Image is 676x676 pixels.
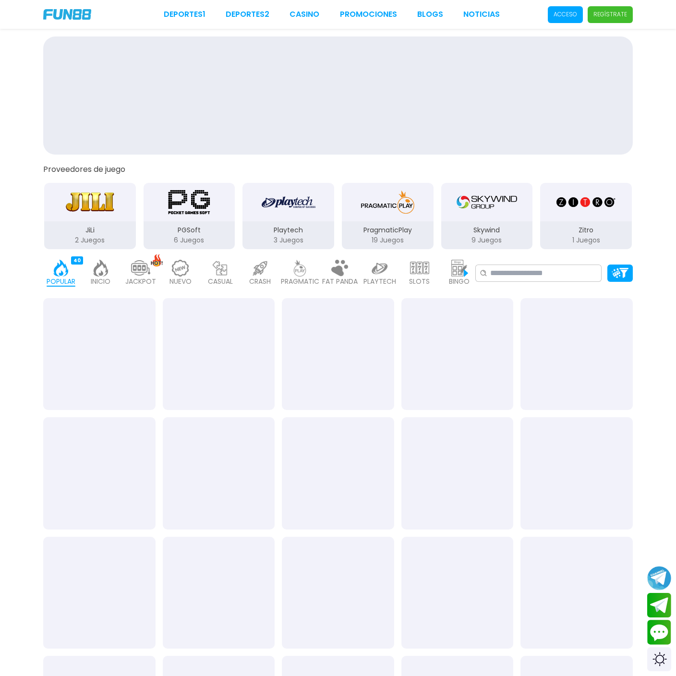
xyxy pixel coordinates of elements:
p: CASUAL [208,277,233,287]
a: BLOGS [417,9,443,20]
a: NOTICIAS [463,9,500,20]
p: Playtech [242,225,334,235]
button: JiLi [40,182,140,250]
p: 1 Juegos [540,235,632,245]
p: Regístrate [593,10,627,19]
p: 2 Juegos [44,235,136,245]
p: JiLi [44,225,136,235]
p: NUEVO [169,277,192,287]
img: bingo_light.webp [450,260,469,277]
p: SLOTS [409,277,430,287]
button: Skywind [437,182,537,250]
p: POPULAR [47,277,75,287]
p: Skywind [441,225,533,235]
p: PRAGMATIC [281,277,319,287]
p: PLAYTECH [363,277,396,287]
img: Zitro [555,189,616,216]
p: INICIO [91,277,110,287]
img: slots_light.webp [410,260,429,277]
button: PragmaticPlay [338,182,437,250]
button: Join telegram channel [647,566,671,591]
img: PragmaticPlay [357,189,418,216]
img: PGSoft [159,189,219,216]
button: Zitro [536,182,636,250]
img: hot [151,254,163,267]
img: popular_active.webp [51,260,71,277]
img: crash_light.webp [251,260,270,277]
img: playtech_light.webp [370,260,389,277]
img: Platform Filter [612,268,628,278]
img: new_light.webp [171,260,190,277]
p: Zitro [540,225,632,235]
img: fat_panda_light.webp [330,260,350,277]
img: Skywind [457,189,517,216]
p: 19 Juegos [342,235,434,245]
div: 40 [71,256,83,265]
p: PragmaticPlay [342,225,434,235]
img: Company Logo [43,9,91,20]
button: Join telegram [647,593,671,618]
p: BINGO [449,277,470,287]
a: Deportes2 [226,9,269,20]
button: Playtech [239,182,338,250]
img: casual_light.webp [211,260,230,277]
img: pragmatic_light.webp [290,260,310,277]
img: jackpot_light.webp [131,260,150,277]
p: 3 Juegos [242,235,334,245]
p: Acceso [554,10,577,19]
p: FAT PANDA [322,277,358,287]
p: JACKPOT [125,277,156,287]
button: Proveedores de juego [43,164,125,174]
p: 6 Juegos [144,235,235,245]
button: Contact customer service [647,620,671,645]
div: Switch theme [647,647,671,671]
p: CRASH [249,277,271,287]
a: Deportes1 [164,9,205,20]
a: CASINO [290,9,319,20]
button: PGSoft [140,182,239,250]
a: Promociones [340,9,397,20]
img: JiLi [60,189,120,216]
img: home_light.webp [91,260,110,277]
p: PGSoft [144,225,235,235]
img: Playtech [262,189,315,216]
p: 9 Juegos [441,235,533,245]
